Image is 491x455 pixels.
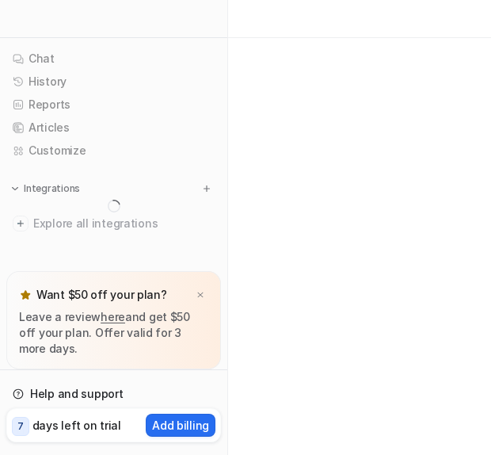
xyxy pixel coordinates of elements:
[17,419,24,434] p: 7
[196,290,205,300] img: x
[19,309,208,357] p: Leave a review and get $50 off your plan. Offer valid for 3 more days.
[6,212,221,235] a: Explore all integrations
[6,383,221,405] a: Help and support
[6,48,221,70] a: Chat
[32,417,121,434] p: days left on trial
[19,289,32,301] img: star
[6,181,85,197] button: Integrations
[13,216,29,231] img: explore all integrations
[6,71,221,93] a: History
[36,287,167,303] p: Want $50 off your plan?
[24,182,80,195] p: Integrations
[33,211,215,236] span: Explore all integrations
[6,117,221,139] a: Articles
[101,310,125,323] a: here
[6,140,221,162] a: Customize
[201,183,212,194] img: menu_add.svg
[6,94,221,116] a: Reports
[146,414,215,437] button: Add billing
[152,417,209,434] p: Add billing
[10,183,21,194] img: expand menu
